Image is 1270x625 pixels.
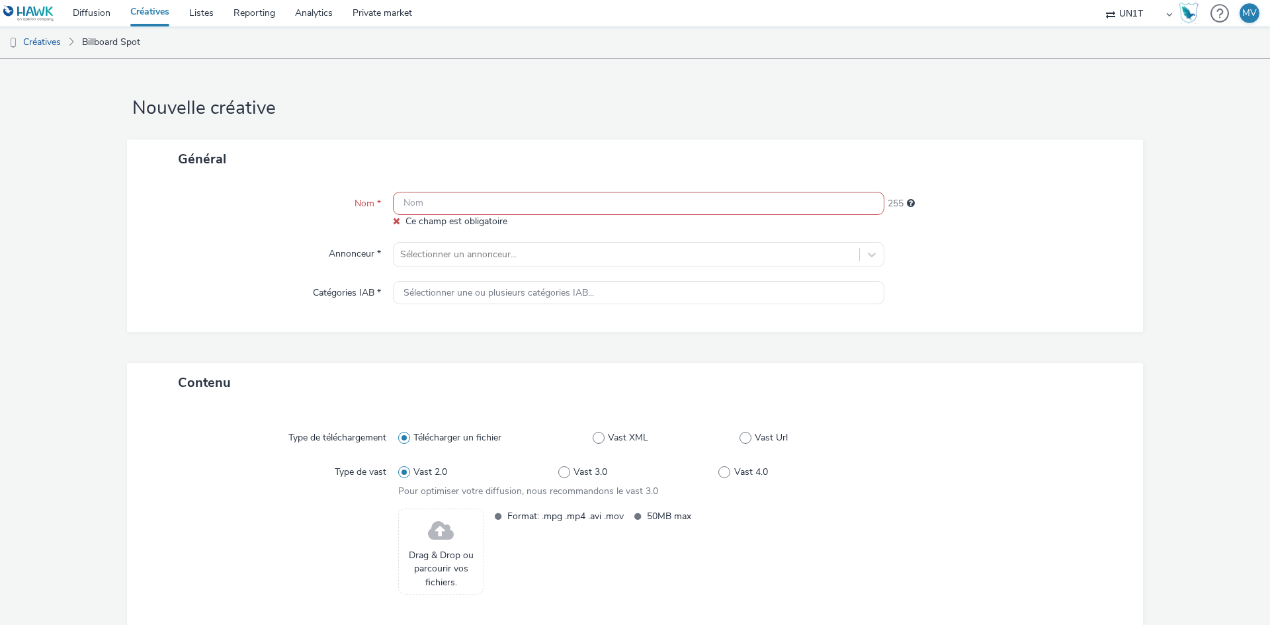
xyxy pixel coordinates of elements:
[734,466,768,479] span: Vast 4.0
[647,509,763,524] span: 50MB max
[405,549,477,589] span: Drag & Drop ou parcourir vos fichiers.
[413,431,501,444] span: Télécharger un fichier
[403,288,594,299] span: Sélectionner une ou plusieurs catégories IAB...
[907,197,915,210] div: 255 caractères maximum
[608,431,648,444] span: Vast XML
[75,26,147,58] a: Billboard Spot
[398,485,658,497] span: Pour optimiser votre diffusion, nous recommandons le vast 3.0
[178,150,226,168] span: Général
[1179,3,1199,24] img: Hawk Academy
[7,36,20,50] img: dooh
[755,431,788,444] span: Vast Url
[308,281,386,300] label: Catégories IAB *
[405,215,507,228] span: Ce champ est obligatoire
[3,5,54,22] img: undefined Logo
[329,460,392,479] label: Type de vast
[413,466,447,479] span: Vast 2.0
[323,242,386,261] label: Annonceur *
[1179,3,1204,24] a: Hawk Academy
[283,426,392,444] label: Type de téléchargement
[178,374,231,392] span: Contenu
[127,96,1143,121] h1: Nouvelle créative
[393,192,884,215] input: Nom
[888,197,904,210] span: 255
[573,466,607,479] span: Vast 3.0
[1242,3,1257,23] div: MV
[349,192,386,210] label: Nom *
[507,509,624,524] span: Format: .mpg .mp4 .avi .mov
